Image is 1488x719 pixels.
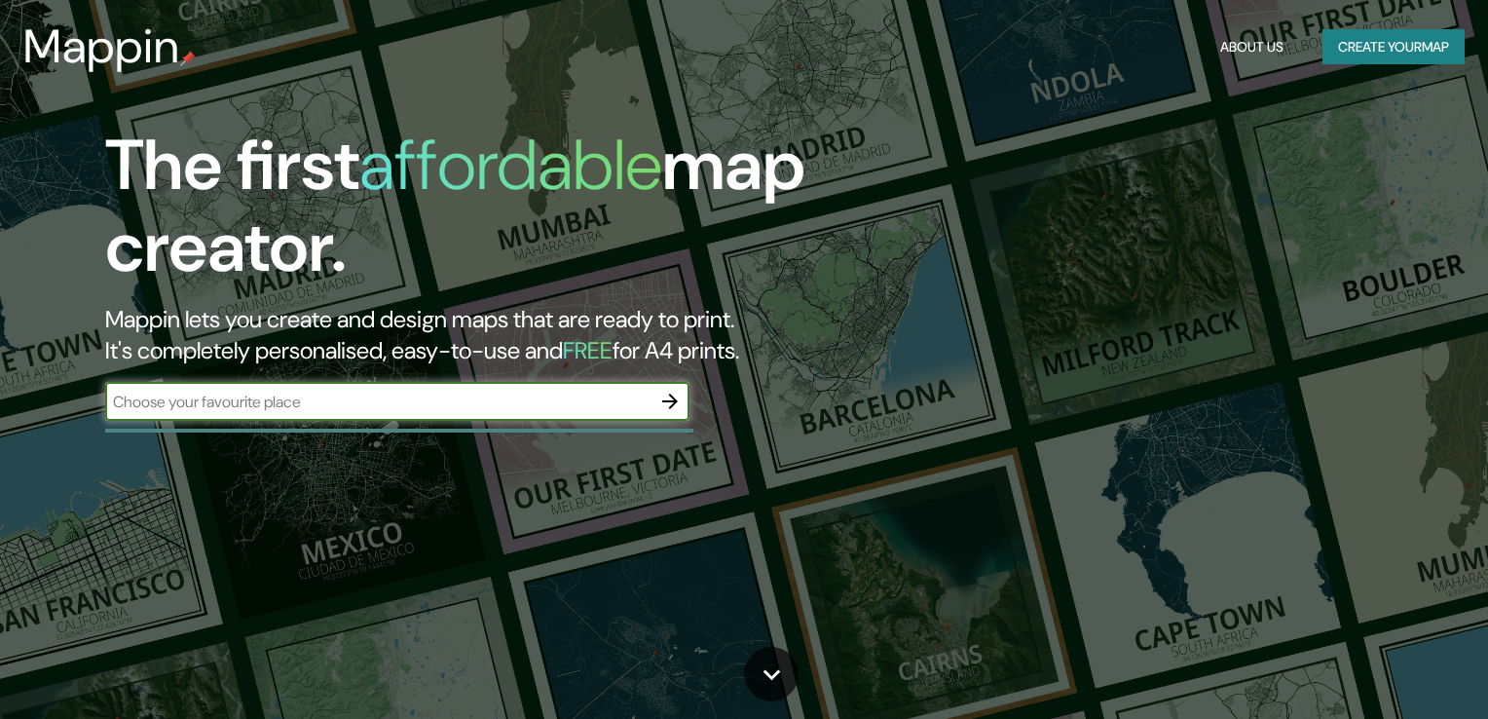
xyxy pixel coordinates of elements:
button: Create yourmap [1322,29,1465,65]
button: About Us [1212,29,1291,65]
h1: The first map creator. [105,125,849,304]
h3: Mappin [23,19,180,74]
input: Choose your favourite place [105,391,651,413]
h1: affordable [359,120,662,210]
h5: FREE [563,335,613,365]
img: mappin-pin [180,51,196,66]
h2: Mappin lets you create and design maps that are ready to print. It's completely personalised, eas... [105,304,849,366]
